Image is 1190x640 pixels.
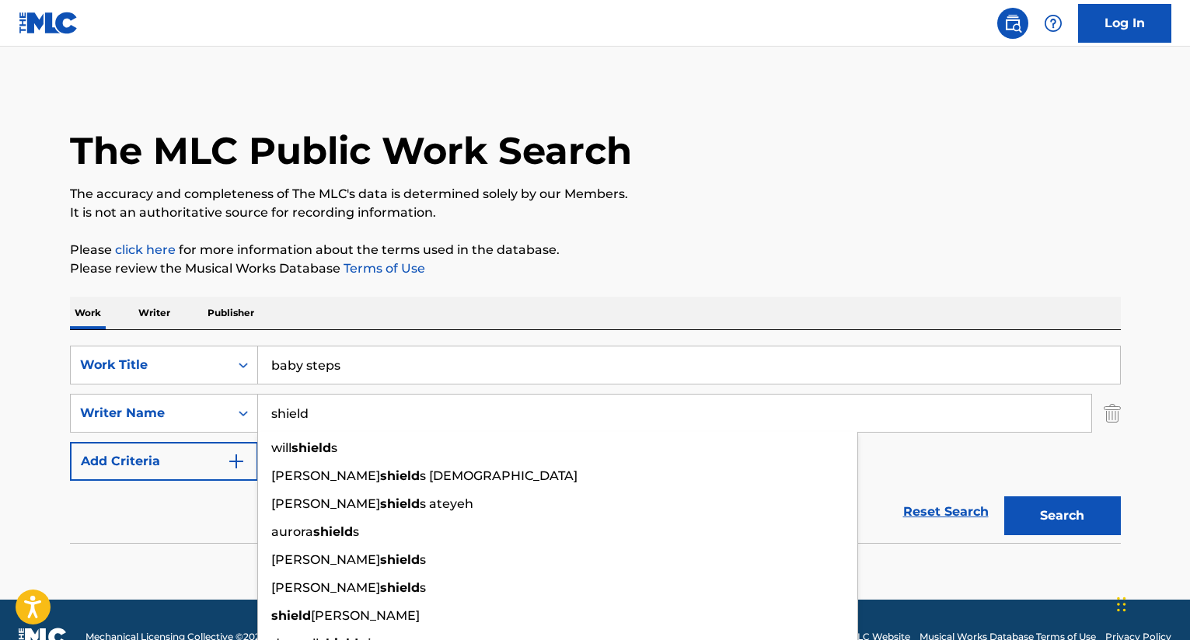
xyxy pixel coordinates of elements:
button: Add Criteria [70,442,258,481]
form: Search Form [70,346,1121,543]
div: Work Title [80,356,220,374]
strong: shield [271,608,311,623]
iframe: Chat Widget [1112,565,1190,640]
div: Drag [1117,581,1126,628]
img: Delete Criterion [1104,394,1121,433]
img: 9d2ae6d4665cec9f34b9.svg [227,452,246,471]
strong: shield [380,552,420,567]
strong: shield [313,524,353,539]
p: It is not an authoritative source for recording information. [70,203,1121,222]
strong: shield [380,580,420,595]
p: The accuracy and completeness of The MLC's data is determined solely by our Members. [70,185,1121,203]
a: Log In [1078,4,1171,43]
span: s [420,580,426,595]
span: s [331,440,337,455]
span: will [271,440,291,455]
span: aurora [271,524,313,539]
p: Publisher [203,297,259,329]
p: Please review the Musical Works Database [70,259,1121,278]
span: [PERSON_NAME] [311,608,420,623]
a: Public Search [997,8,1028,39]
strong: shield [380,496,420,511]
strong: shield [291,440,331,455]
a: Terms of Use [340,261,425,276]
p: Please for more information about the terms used in the database. [70,241,1121,259]
img: search [1003,14,1022,33]
div: Writer Name [80,404,220,423]
h1: The MLC Public Work Search [70,127,632,174]
span: [PERSON_NAME] [271,552,380,567]
p: Work [70,297,106,329]
span: [PERSON_NAME] [271,580,380,595]
span: s [420,552,426,567]
span: [PERSON_NAME] [271,496,380,511]
img: MLC Logo [19,12,79,34]
button: Search [1004,496,1121,535]
span: s [DEMOGRAPHIC_DATA] [420,468,578,483]
div: Help [1038,8,1069,39]
span: s [353,524,359,539]
img: help [1044,14,1063,33]
span: [PERSON_NAME] [271,468,380,483]
span: s ateyeh [420,496,473,511]
a: click here [115,242,176,257]
p: Writer [134,297,175,329]
strong: shield [380,468,420,483]
a: Reset Search [895,495,996,529]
